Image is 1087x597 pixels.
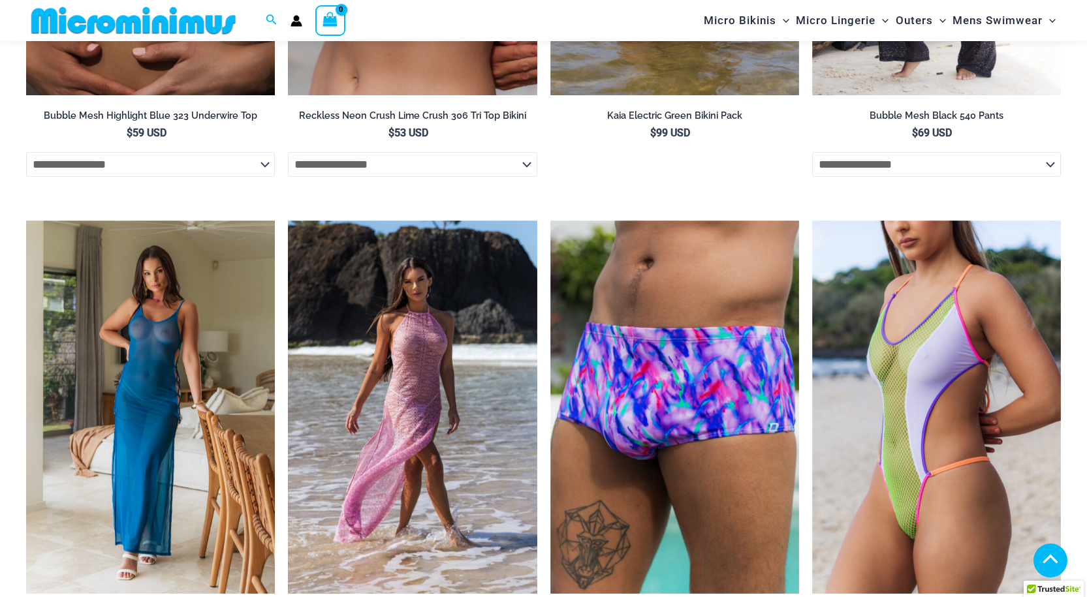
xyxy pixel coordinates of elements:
[26,221,275,594] img: Pursuit Sapphire Blue 5840 Dress 02
[266,12,277,29] a: Search icon link
[896,4,933,37] span: Outers
[550,110,799,127] a: Kaia Electric Green Bikini Pack
[875,4,889,37] span: Menu Toggle
[550,110,799,122] h2: Kaia Electric Green Bikini Pack
[699,2,1061,39] nav: Site Navigation
[650,127,690,139] bdi: 99 USD
[912,127,952,139] bdi: 69 USD
[127,127,166,139] bdi: 59 USD
[315,5,345,35] a: View Shopping Cart, empty
[288,110,537,127] a: Reckless Neon Crush Lime Crush 306 Tri Top Bikini
[1043,4,1056,37] span: Menu Toggle
[388,127,428,139] bdi: 53 USD
[550,221,799,594] img: Bondi Island Dream 007 Trunk 01
[26,110,275,127] a: Bubble Mesh Highlight Blue 323 Underwire Top
[812,221,1061,594] a: Reckless Neon Crush Lime Crush 879 One Piece 09Reckless Neon Crush Lime Crush 879 One Piece 10Rec...
[388,127,394,139] span: $
[953,4,1043,37] span: Mens Swimwear
[288,110,537,122] h2: Reckless Neon Crush Lime Crush 306 Tri Top Bikini
[793,4,892,37] a: Micro LingerieMenu ToggleMenu Toggle
[704,4,776,37] span: Micro Bikinis
[912,127,918,139] span: $
[812,110,1061,122] h2: Bubble Mesh Black 540 Pants
[650,127,656,139] span: $
[288,221,537,594] img: Rebel Heart Soft Pink 5818 Dress 01
[701,4,793,37] a: Micro BikinisMenu ToggleMenu Toggle
[127,127,133,139] span: $
[26,6,241,35] img: MM SHOP LOGO FLAT
[949,4,1059,37] a: Mens SwimwearMenu ToggleMenu Toggle
[933,4,946,37] span: Menu Toggle
[776,4,789,37] span: Menu Toggle
[26,110,275,122] h2: Bubble Mesh Highlight Blue 323 Underwire Top
[812,110,1061,127] a: Bubble Mesh Black 540 Pants
[892,4,949,37] a: OutersMenu ToggleMenu Toggle
[812,221,1061,594] img: Reckless Neon Crush Lime Crush 879 One Piece 09
[288,221,537,594] a: Rebel Heart Soft Pink 5818 Dress 01Rebel Heart Soft Pink 5818 Dress 04Rebel Heart Soft Pink 5818 ...
[291,15,302,27] a: Account icon link
[26,221,275,594] a: Pursuit Sapphire Blue 5840 Dress 02Pursuit Sapphire Blue 5840 Dress 04Pursuit Sapphire Blue 5840 ...
[550,221,799,594] a: Bondi Island Dream 007 Trunk 01Bondi Island Dream 007 Trunk 03Bondi Island Dream 007 Trunk 03
[796,4,875,37] span: Micro Lingerie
